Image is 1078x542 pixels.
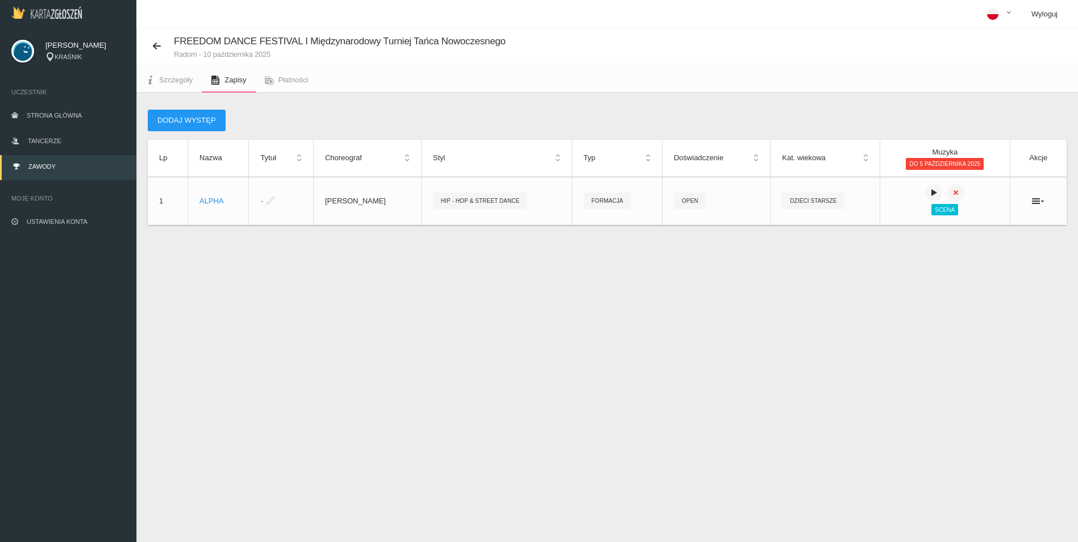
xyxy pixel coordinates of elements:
[188,140,249,177] th: Nazwa
[278,76,309,84] span: Płatności
[148,140,188,177] th: Lp
[256,68,318,93] a: Płatności
[174,36,506,47] span: FREEDOM DANCE FESTIVAL I Międzynarodowy Turniej Tańca Nowoczesnego
[782,193,844,209] span: Dzieci Starsze
[28,163,56,170] span: Zawody
[11,86,125,98] span: Uczestnik
[421,140,572,177] th: Styl
[174,51,506,58] small: Radom - 10 października 2025
[45,52,125,62] div: KRAŚNIK
[136,68,202,93] a: Szczegóły
[584,193,631,209] span: Formacja
[931,204,958,215] span: Scena
[674,193,706,209] span: Open
[11,6,82,19] img: Logo
[27,112,82,119] span: Strona główna
[27,218,88,225] span: Ustawienia konta
[148,177,188,225] td: 1
[28,137,61,144] span: Tancerze
[202,68,255,93] a: Zapisy
[224,76,246,84] span: Zapisy
[880,140,1010,177] th: Muzyka
[771,140,880,177] th: Kat. wiekowa
[11,40,34,62] img: svg
[199,195,237,207] div: ALPHA
[45,40,125,51] span: [PERSON_NAME]
[249,140,314,177] th: Tytuł
[313,177,421,225] td: [PERSON_NAME]
[313,140,421,177] th: Choreograf
[148,110,226,131] button: Dodaj występ
[433,193,527,209] span: Hip - Hop & Street Dance
[260,197,263,205] a: -
[11,193,125,204] span: Moje konto
[1010,140,1067,177] th: Akcje
[662,140,771,177] th: Doświadczenie
[572,140,662,177] th: Typ
[159,76,193,84] span: Szczegóły
[906,158,984,169] span: do 5 października 2025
